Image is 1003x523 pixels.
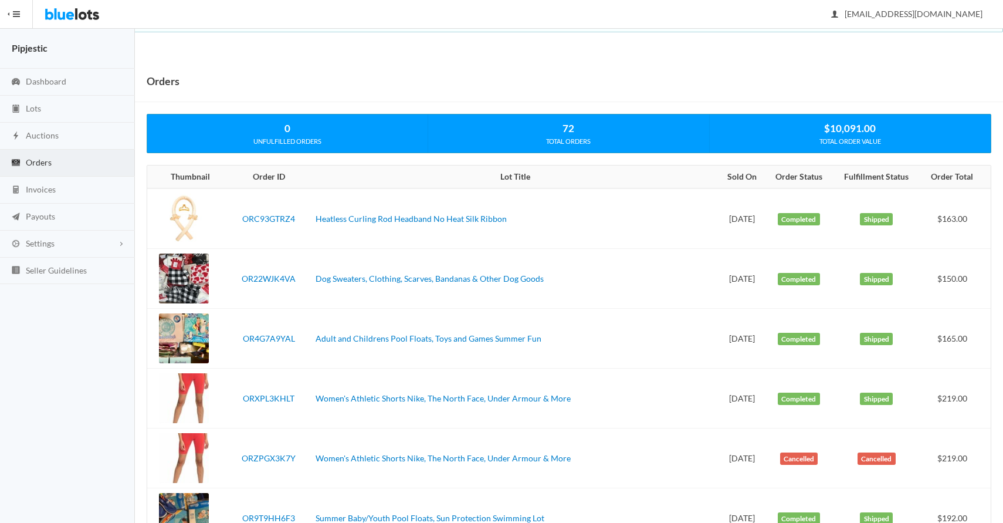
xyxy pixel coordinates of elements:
ion-icon: cash [10,158,22,169]
label: Completed [778,273,820,286]
td: [DATE] [719,309,765,369]
th: Order Status [765,166,833,189]
th: Lot Title [311,166,719,189]
ion-icon: cog [10,239,22,250]
span: Auctions [26,130,59,140]
strong: $10,091.00 [824,122,876,134]
td: $165.00 [921,309,991,369]
td: [DATE] [719,249,765,309]
div: UNFULFILLED ORDERS [147,136,428,147]
ion-icon: speedometer [10,77,22,88]
span: Seller Guidelines [26,265,87,275]
span: [EMAIL_ADDRESS][DOMAIN_NAME] [832,9,982,19]
a: Women's Athletic Shorts Nike, The North Face, Under Armour & More [316,453,571,463]
a: Heatless Curling Rod Headband No Heat Silk Ribbon [316,214,507,224]
a: OR22WJK4VA [242,274,296,284]
th: Fulfillment Status [832,166,920,189]
a: Adult and Childrens Pool Floats, Toys and Games Summer Fun [316,333,541,343]
ion-icon: calculator [10,185,22,196]
label: Completed [778,213,820,226]
ion-icon: flash [10,131,22,142]
a: ORZPGX3K7Y [242,453,296,463]
a: Dog Sweaters, Clothing, Scarves, Bandanas & Other Dog Goods [316,274,544,284]
td: [DATE] [719,428,765,488]
a: Women's Athletic Shorts Nike, The North Face, Under Armour & More [316,393,571,403]
div: TOTAL ORDER VALUE [710,136,991,147]
td: [DATE] [719,369,765,428]
label: Shipped [860,273,893,286]
label: Shipped [860,213,893,226]
a: OR4G7A9YAL [243,333,295,343]
span: Lots [26,103,41,113]
label: Completed [778,333,820,346]
strong: 0 [284,122,290,134]
label: Completed [778,393,820,406]
ion-icon: paper plane [10,212,22,223]
ion-icon: list box [10,265,22,276]
a: OR9T9HH6F3 [242,513,295,523]
div: TOTAL ORDERS [428,136,709,147]
strong: Pipjestic [12,42,48,53]
span: Settings [26,238,55,248]
label: Cancelled [780,453,818,465]
td: [DATE] [719,188,765,249]
span: Invoices [26,184,56,194]
strong: 72 [563,122,574,134]
span: Orders [26,157,52,167]
td: $150.00 [921,249,991,309]
th: Order Total [921,166,991,189]
td: $219.00 [921,369,991,428]
th: Sold On [719,166,765,189]
span: Payouts [26,211,55,221]
label: Shipped [860,393,893,406]
a: ORXPL3KHLT [243,393,294,403]
label: Cancelled [858,453,896,465]
th: Order ID [226,166,311,189]
a: ORC93GTRZ4 [242,214,295,224]
h1: Orders [147,72,179,90]
th: Thumbnail [147,166,226,189]
td: $219.00 [921,428,991,488]
ion-icon: person [829,9,841,21]
span: Dashboard [26,76,66,86]
ion-icon: clipboard [10,104,22,115]
label: Shipped [860,333,893,346]
a: Summer Baby/Youth Pool Floats, Sun Protection Swimming Lot [316,513,544,523]
td: $163.00 [921,188,991,249]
